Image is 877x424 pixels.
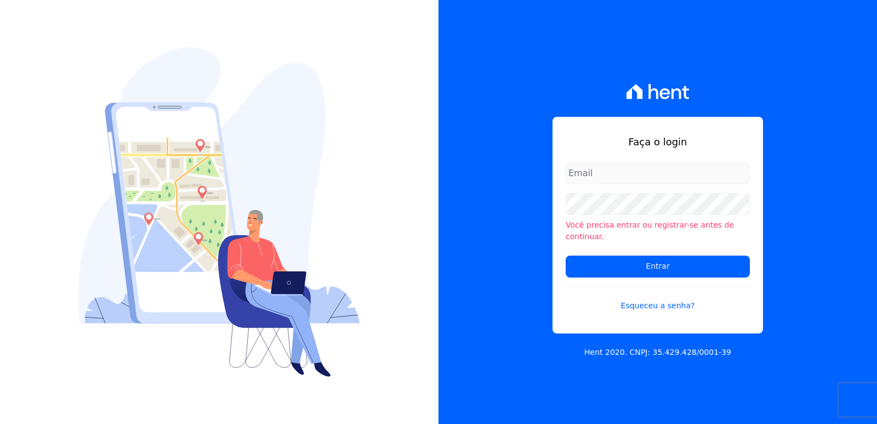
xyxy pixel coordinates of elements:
[566,256,750,278] input: Entrar
[566,286,750,312] a: Esqueceu a senha?
[78,47,360,377] img: Login
[566,134,750,149] h1: Faça o login
[566,219,750,242] li: Você precisa entrar ou registrar-se antes de continuar.
[566,162,750,184] input: Email
[584,347,731,358] p: Hent 2020. CNPJ: 35.429.428/0001-39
